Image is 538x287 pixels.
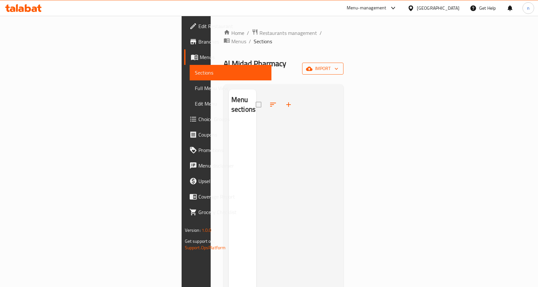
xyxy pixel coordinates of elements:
span: Edit Restaurant [198,22,266,30]
nav: breadcrumb [224,29,344,46]
a: Coverage Report [184,189,271,204]
span: Upsell [198,177,266,185]
a: Grocery Checklist [184,204,271,220]
button: Add section [281,97,296,112]
a: Sections [190,65,271,80]
span: Edit Menu [195,100,266,108]
a: Upsell [184,173,271,189]
span: Menu disclaimer [198,162,266,169]
a: Menus [184,49,271,65]
div: [GEOGRAPHIC_DATA] [417,5,459,12]
span: Choice Groups [198,115,266,123]
nav: Menu sections [229,120,256,125]
span: n [527,5,530,12]
a: Promotions [184,142,271,158]
span: Sections [195,69,266,77]
span: import [307,65,338,73]
button: import [302,63,343,75]
a: Edit Restaurant [184,18,271,34]
a: Restaurants management [252,29,317,37]
span: Coupons [198,131,266,138]
span: Branches [198,38,266,46]
span: Promotions [198,146,266,154]
li: / [320,29,322,37]
span: Menus [200,53,266,61]
div: Menu-management [347,4,386,12]
span: Coverage Report [198,193,266,200]
span: Restaurants management [259,29,317,37]
a: Branches [184,34,271,49]
span: Get support on: [185,237,215,245]
a: Coupons [184,127,271,142]
a: Support.OpsPlatform [185,243,226,252]
a: Edit Menu [190,96,271,111]
span: 1.0.0 [202,226,212,234]
span: Full Menu View [195,84,266,92]
a: Full Menu View [190,80,271,96]
a: Choice Groups [184,111,271,127]
span: Grocery Checklist [198,208,266,216]
span: Version: [185,226,201,234]
a: Menu disclaimer [184,158,271,173]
